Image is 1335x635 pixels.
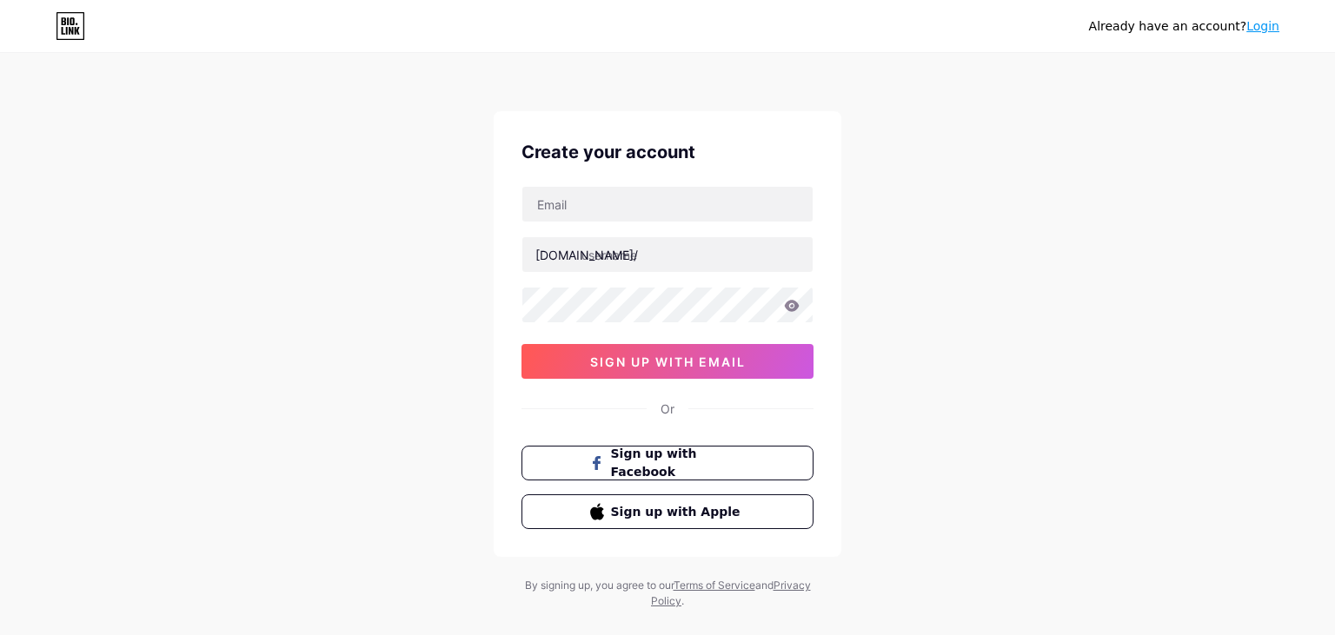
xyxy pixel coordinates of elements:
a: Terms of Service [674,579,755,592]
input: username [522,237,813,272]
button: Sign up with Facebook [521,446,814,480]
button: Sign up with Apple [521,494,814,529]
div: Create your account [521,139,814,165]
div: By signing up, you agree to our and . [520,578,815,609]
a: Login [1246,19,1279,33]
button: sign up with email [521,344,814,379]
input: Email [522,187,813,222]
div: Already have an account? [1089,17,1279,36]
div: Or [661,400,674,418]
span: Sign up with Apple [611,503,746,521]
span: Sign up with Facebook [611,445,746,481]
div: [DOMAIN_NAME]/ [535,246,638,264]
span: sign up with email [590,354,746,369]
